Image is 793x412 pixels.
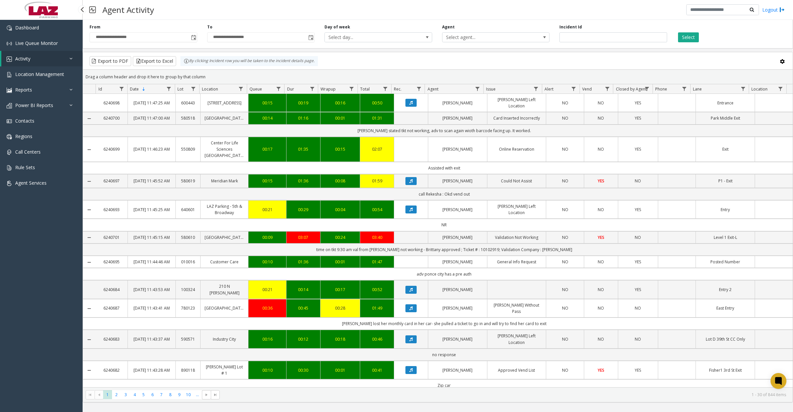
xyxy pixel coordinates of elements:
[100,367,124,373] a: 6240682
[15,164,35,170] span: Rule Sets
[205,305,244,311] a: [GEOGRAPHIC_DATA]
[491,115,542,121] a: Card Inserted Incorrectly
[7,41,12,46] img: 'icon'
[89,2,96,18] img: pageIcon
[132,336,171,342] a: [DATE] 11:43:37 AM
[700,234,751,241] a: Level 1 Exit-L
[83,116,96,121] a: Collapse Details
[15,40,58,46] span: Live Queue Monitor
[700,367,751,373] a: Fisher1 3rd St Exit
[635,115,641,121] span: YES
[364,259,390,265] div: 01:47
[290,234,316,241] div: 03:07
[622,336,654,342] a: NO
[290,259,316,265] a: 01:36
[205,140,244,159] a: Center For Life Sciences [GEOGRAPHIC_DATA]
[7,181,12,186] img: 'icon'
[180,286,196,293] a: 100324
[700,286,751,293] a: Entry 2
[364,115,390,121] a: 01:31
[180,336,196,342] a: 590571
[635,146,641,152] span: YES
[700,336,751,342] a: Lot D 39th St CC Only
[15,102,53,108] span: Power BI Reports
[364,206,390,213] div: 00:54
[252,367,282,373] a: 00:10
[252,336,282,342] div: 00:16
[7,165,12,170] img: 'icon'
[205,234,244,241] a: [GEOGRAPHIC_DATA]
[290,100,316,106] div: 00:19
[184,58,189,64] img: infoIcon.svg
[96,188,793,200] td: call Rekesha : Okd vend out
[635,207,641,212] span: YES
[252,286,282,293] a: 00:21
[588,146,614,152] a: NO
[290,115,316,121] div: 01:16
[364,336,390,342] a: 00:46
[588,115,614,121] a: NO
[635,235,641,240] span: NO
[100,234,124,241] a: 6240701
[290,206,316,213] div: 00:29
[132,234,171,241] a: [DATE] 11:45:15 AM
[432,146,483,152] a: [PERSON_NAME]
[491,203,542,216] a: [PERSON_NAME] Left Location
[325,33,410,42] span: Select day...
[622,146,654,152] a: YES
[290,178,316,184] a: 01:36
[100,178,124,184] a: 6240697
[491,96,542,109] a: [PERSON_NAME] Left Location
[83,179,96,184] a: Collapse Details
[635,336,641,342] span: NO
[205,364,244,376] a: [PERSON_NAME] Lot # 1
[180,146,196,152] a: 550809
[491,146,542,152] a: Online Reservation
[100,115,124,121] a: 6240700
[598,207,604,212] span: NO
[252,234,282,241] a: 00:09
[252,178,282,184] a: 00:15
[189,84,198,93] a: Lot Filter Menu
[324,24,350,30] label: Day of week
[205,283,244,296] a: 210 N [PERSON_NAME]
[96,268,793,280] td: adv ponce city has a pre auth
[381,84,390,93] a: Total Filter Menu
[96,349,793,361] td: no response
[588,100,614,106] a: NO
[90,56,131,66] button: Export to PDF
[83,368,96,373] a: Collapse Details
[550,234,580,241] a: NO
[100,206,124,213] a: 6240693
[112,390,121,399] span: Page 2
[588,286,614,293] a: NO
[133,56,176,66] button: Export to Excel
[324,336,356,342] a: 00:18
[7,134,12,139] img: 'icon'
[550,178,580,184] a: NO
[15,180,47,186] span: Agent Services
[15,133,32,139] span: Regions
[83,147,96,152] a: Collapse Details
[432,336,483,342] a: [PERSON_NAME]
[432,100,483,106] a: [PERSON_NAME]
[100,286,124,293] a: 6240684
[96,379,793,392] td: Zip car
[290,286,316,293] a: 00:14
[569,84,578,93] a: Alert Filter Menu
[237,84,245,93] a: Location Filter Menu
[598,367,604,373] span: YES
[588,206,614,213] a: NO
[598,305,604,311] span: NO
[635,178,641,184] span: NO
[324,234,356,241] div: 00:24
[7,103,12,108] img: 'icon'
[132,367,171,373] a: [DATE] 11:43:28 AM
[190,33,197,42] span: Toggle popup
[324,115,356,121] a: 00:01
[364,286,390,293] a: 00:52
